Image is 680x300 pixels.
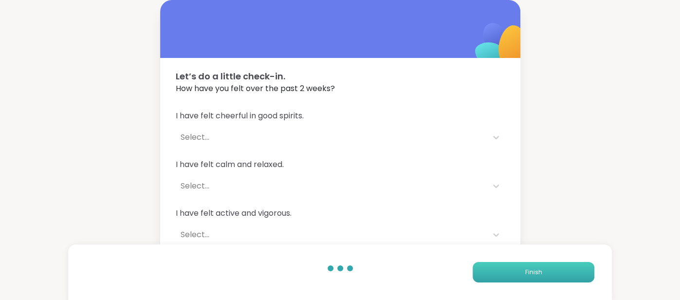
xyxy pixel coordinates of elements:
[176,207,505,219] span: I have felt active and vigorous.
[176,159,505,170] span: I have felt calm and relaxed.
[473,262,594,282] button: Finish
[176,110,505,122] span: I have felt cheerful in good spirits.
[181,131,482,143] div: Select...
[181,180,482,192] div: Select...
[176,70,505,83] span: Let’s do a little check-in.
[176,83,505,94] span: How have you felt over the past 2 weeks?
[525,268,542,277] span: Finish
[181,229,482,241] div: Select...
